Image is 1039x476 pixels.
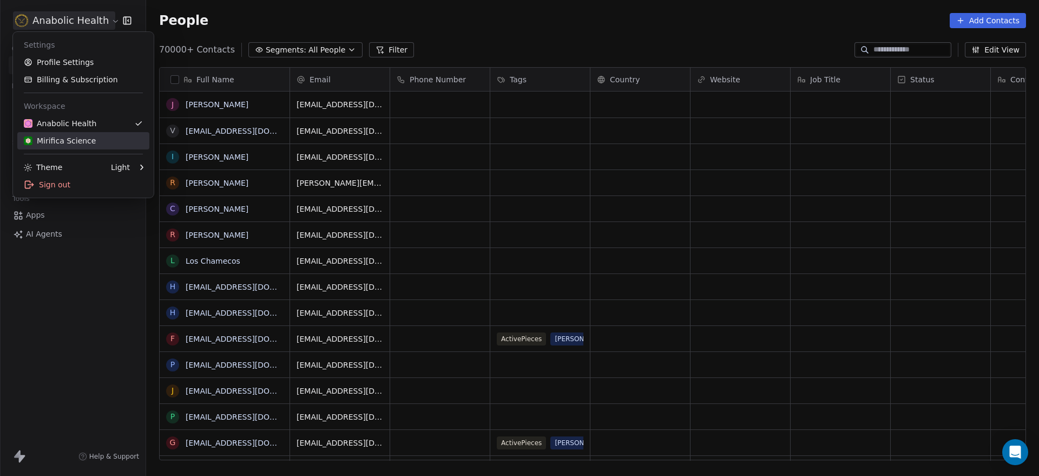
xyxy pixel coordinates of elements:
div: Sign out [17,176,149,193]
div: Theme [24,162,62,173]
div: Workspace [17,97,149,115]
a: Billing & Subscription [17,71,149,88]
img: Anabolic-Health-Icon-192.png [24,119,32,128]
div: Light [111,162,130,173]
div: Anabolic Health [24,118,96,129]
img: MIRIFICA%20science_logo_icon-big.png [24,136,32,145]
a: Profile Settings [17,54,149,71]
div: Mirifica Science [24,135,96,146]
div: Settings [17,36,149,54]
